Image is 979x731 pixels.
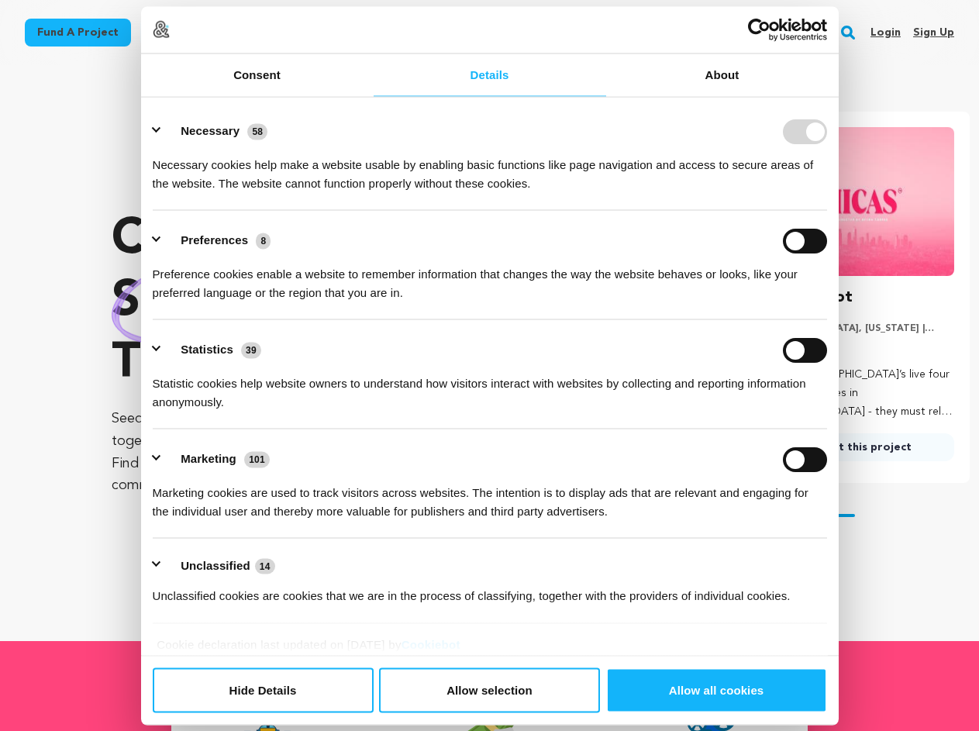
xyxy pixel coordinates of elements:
p: Four [DEMOGRAPHIC_DATA]’s live four different lifestyles in [GEOGRAPHIC_DATA] - they must rely on... [755,366,954,421]
button: Necessary (58) [153,119,277,143]
span: 58 [247,124,267,140]
span: 101 [244,452,270,467]
p: Comedy, Drama [755,341,954,353]
a: Fund a project [25,19,131,47]
img: CHICAS Pilot image [755,127,954,276]
a: Consent [141,53,374,96]
div: Cookie declaration last updated on [DATE] by [145,635,834,665]
a: Sign up [913,20,954,45]
label: Marketing [181,452,236,465]
button: Allow selection [379,667,600,712]
div: Statistic cookies help website owners to understand how visitors interact with websites by collec... [153,362,827,411]
button: Allow all cookies [606,667,827,712]
label: Statistics [181,343,233,356]
span: 14 [255,558,275,574]
span: 8 [256,233,271,249]
button: Statistics (39) [153,337,271,362]
img: logo [153,21,170,38]
span: 39 [241,343,261,358]
label: Preferences [181,233,248,247]
img: hand sketched image [112,260,275,345]
div: Necessary cookies help make a website usable by enabling basic functions like page navigation and... [153,143,827,192]
button: Marketing (101) [153,447,280,471]
p: [GEOGRAPHIC_DATA], [US_STATE] | Series [755,322,954,335]
div: Preference cookies enable a website to remember information that changes the way the website beha... [153,253,827,302]
p: Seed&Spark is where creators and audiences work together to bring incredible new projects to life... [112,408,448,497]
p: Crowdfunding that . [112,209,448,395]
label: Necessary [181,124,240,137]
div: Marketing cookies are used to track visitors across websites. The intention is to display ads tha... [153,471,827,520]
a: Details [374,53,606,96]
button: Unclassified (14) [153,556,284,575]
a: Support this project [755,433,954,461]
a: Cookiebot [402,637,460,650]
button: Hide Details [153,667,374,712]
a: About [606,53,839,96]
button: Preferences (8) [153,228,281,253]
a: Login [870,20,901,45]
a: Usercentrics Cookiebot - opens in a new window [691,18,827,41]
div: Unclassified cookies are cookies that we are in the process of classifying, together with the pro... [153,575,827,605]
